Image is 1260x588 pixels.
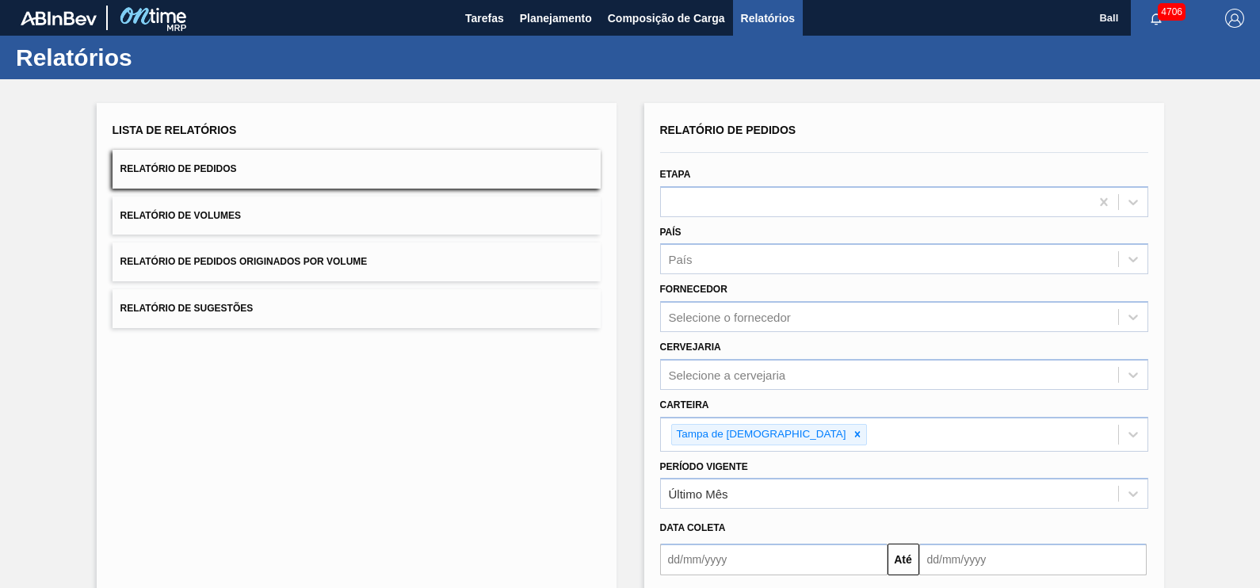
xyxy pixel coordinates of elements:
[660,399,709,410] label: Carteira
[520,9,592,28] span: Planejamento
[919,544,1147,575] input: dd/mm/yyyy
[120,256,368,267] span: Relatório de Pedidos Originados por Volume
[660,124,796,136] span: Relatório de Pedidos
[669,368,786,381] div: Selecione a cervejaria
[672,425,849,445] div: Tampa de [DEMOGRAPHIC_DATA]
[660,284,727,295] label: Fornecedor
[660,227,682,238] label: País
[1225,9,1244,28] img: Logout
[669,487,728,501] div: Último Mês
[669,253,693,266] div: País
[888,544,919,575] button: Até
[113,289,601,328] button: Relatório de Sugestões
[608,9,725,28] span: Composição de Carga
[16,48,297,67] h1: Relatórios
[660,461,748,472] label: Período Vigente
[660,544,888,575] input: dd/mm/yyyy
[120,303,254,314] span: Relatório de Sugestões
[113,197,601,235] button: Relatório de Volumes
[660,522,726,533] span: Data coleta
[113,150,601,189] button: Relatório de Pedidos
[113,242,601,281] button: Relatório de Pedidos Originados por Volume
[1131,7,1182,29] button: Notificações
[660,169,691,180] label: Etapa
[120,163,237,174] span: Relatório de Pedidos
[120,210,241,221] span: Relatório de Volumes
[1158,3,1186,21] span: 4706
[660,342,721,353] label: Cervejaria
[741,9,795,28] span: Relatórios
[21,11,97,25] img: TNhmsLtSVTkK8tSr43FrP2fwEKptu5GPRR3wAAAABJRU5ErkJggg==
[113,124,237,136] span: Lista de Relatórios
[465,9,504,28] span: Tarefas
[669,311,791,324] div: Selecione o fornecedor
